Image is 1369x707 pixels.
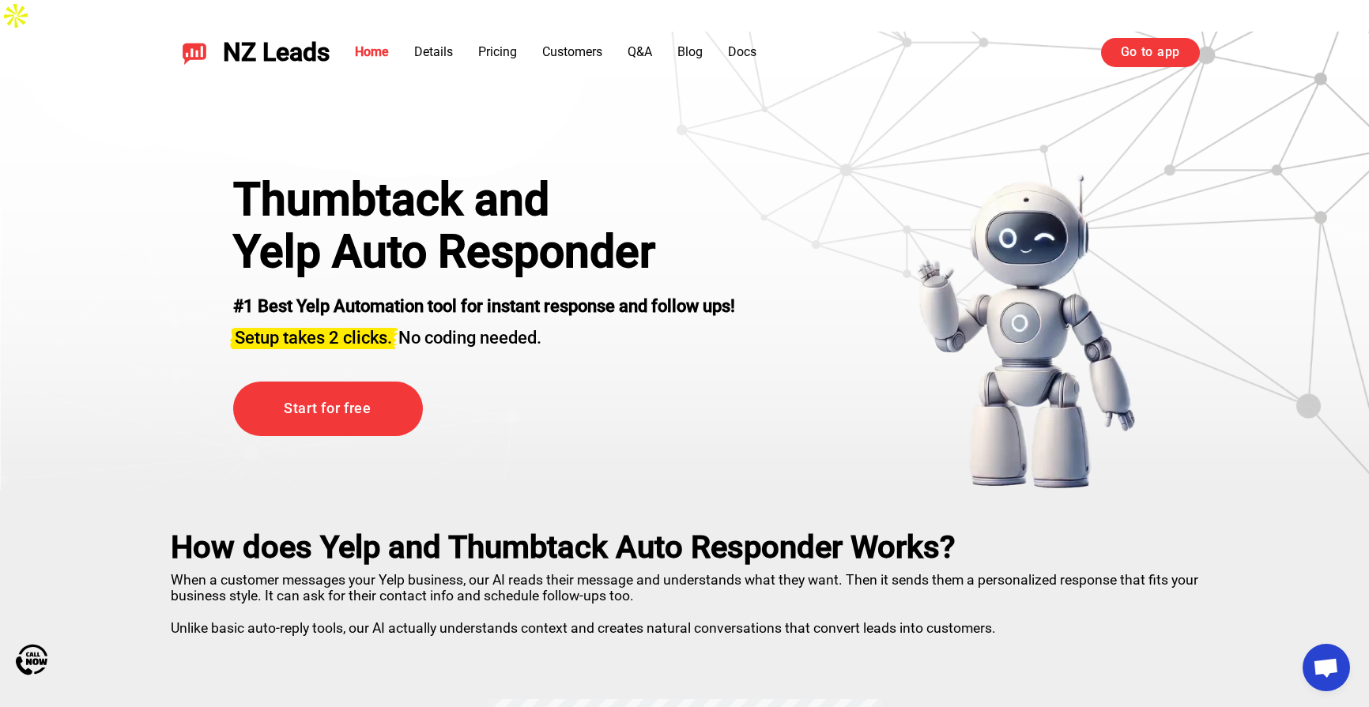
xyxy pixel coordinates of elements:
[16,644,47,675] img: Call Now
[478,44,517,59] a: Pricing
[233,382,423,436] a: Start for free
[916,174,1137,490] img: yelp bot
[233,296,735,316] strong: #1 Best Yelp Automation tool for instant response and follow ups!
[171,529,1198,566] h2: How does Yelp and Thumbtack Auto Responder Works?
[223,38,330,67] span: NZ Leads
[233,226,735,278] h1: Yelp Auto Responder
[182,39,207,65] img: NZ Leads logo
[235,328,392,348] span: Setup takes 2 clicks.
[1303,644,1350,691] a: Open chat
[728,44,756,59] a: Docs
[414,44,453,59] a: Details
[1101,38,1200,66] a: Go to app
[628,44,652,59] a: Q&A
[171,566,1198,636] p: When a customer messages your Yelp business, our AI reads their message and understands what they...
[355,44,389,59] a: Home
[677,44,703,59] a: Blog
[542,44,602,59] a: Customers
[233,174,735,226] div: Thumbtack and
[233,318,735,350] h3: No coding needed.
